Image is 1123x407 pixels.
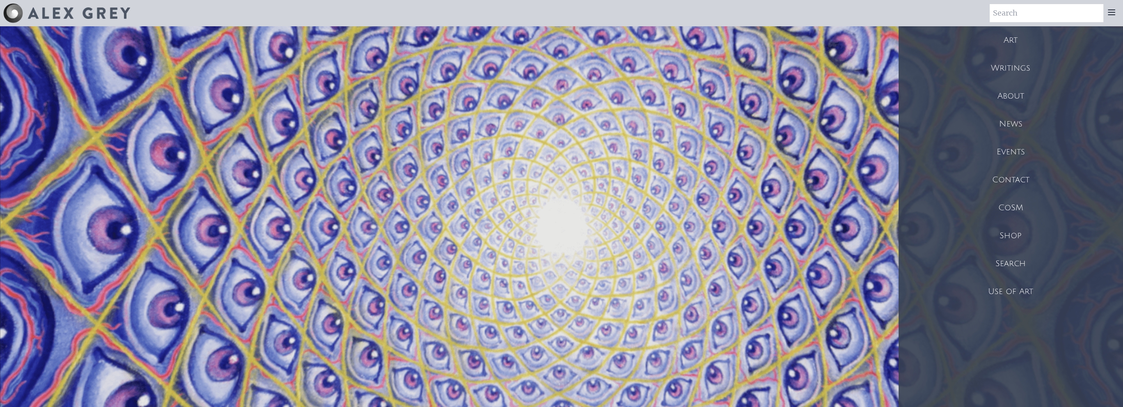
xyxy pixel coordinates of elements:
a: Contact [899,166,1123,194]
a: Art [899,26,1123,54]
a: Search [899,250,1123,278]
a: About [899,82,1123,110]
a: News [899,110,1123,138]
a: Use of Art [899,278,1123,306]
a: Shop [899,222,1123,250]
a: CoSM [899,194,1123,222]
input: Search [990,4,1103,22]
a: Writings [899,54,1123,82]
a: Events [899,138,1123,166]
